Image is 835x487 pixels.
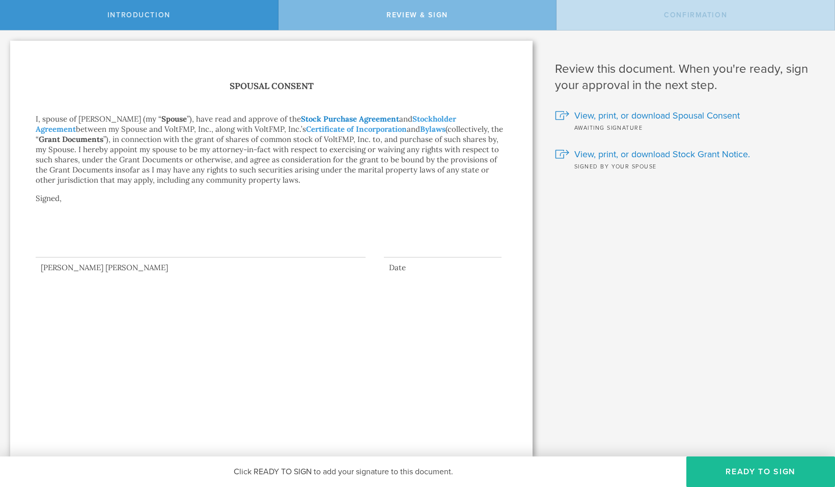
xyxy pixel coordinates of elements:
h1: Spousal Consent [36,79,507,94]
p: Signed, [36,193,507,224]
a: Bylaws [420,124,446,134]
span: Confirmation [664,11,727,19]
span: Introduction [107,11,171,19]
h1: Review this document. When you're ready, sign your approval in the next step. [555,61,820,94]
div: Awaiting signature [555,122,820,132]
a: Stock Purchase Agreement [301,114,399,124]
div: Signed by your spouse [555,161,820,171]
iframe: Chat Widget [784,408,835,456]
button: Ready to Sign [686,456,835,487]
span: Review & Sign [386,11,448,19]
p: I, spouse of [PERSON_NAME] (my “ ”), have read and approve of the and between my Spouse and VoltF... [36,114,507,185]
strong: Spouse [161,114,187,124]
span: View, print, or download Spousal Consent [574,109,740,122]
strong: Grant Documents [39,134,103,144]
div: [PERSON_NAME] [PERSON_NAME] [36,263,366,273]
a: Certificate of Incorporation [306,124,407,134]
span: Click READY TO SIGN to add your signature to this document. [234,467,453,477]
span: View, print, or download Stock Grant Notice. [574,148,750,161]
div: Date [384,263,502,273]
a: Stockholder Agreement [36,114,456,134]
